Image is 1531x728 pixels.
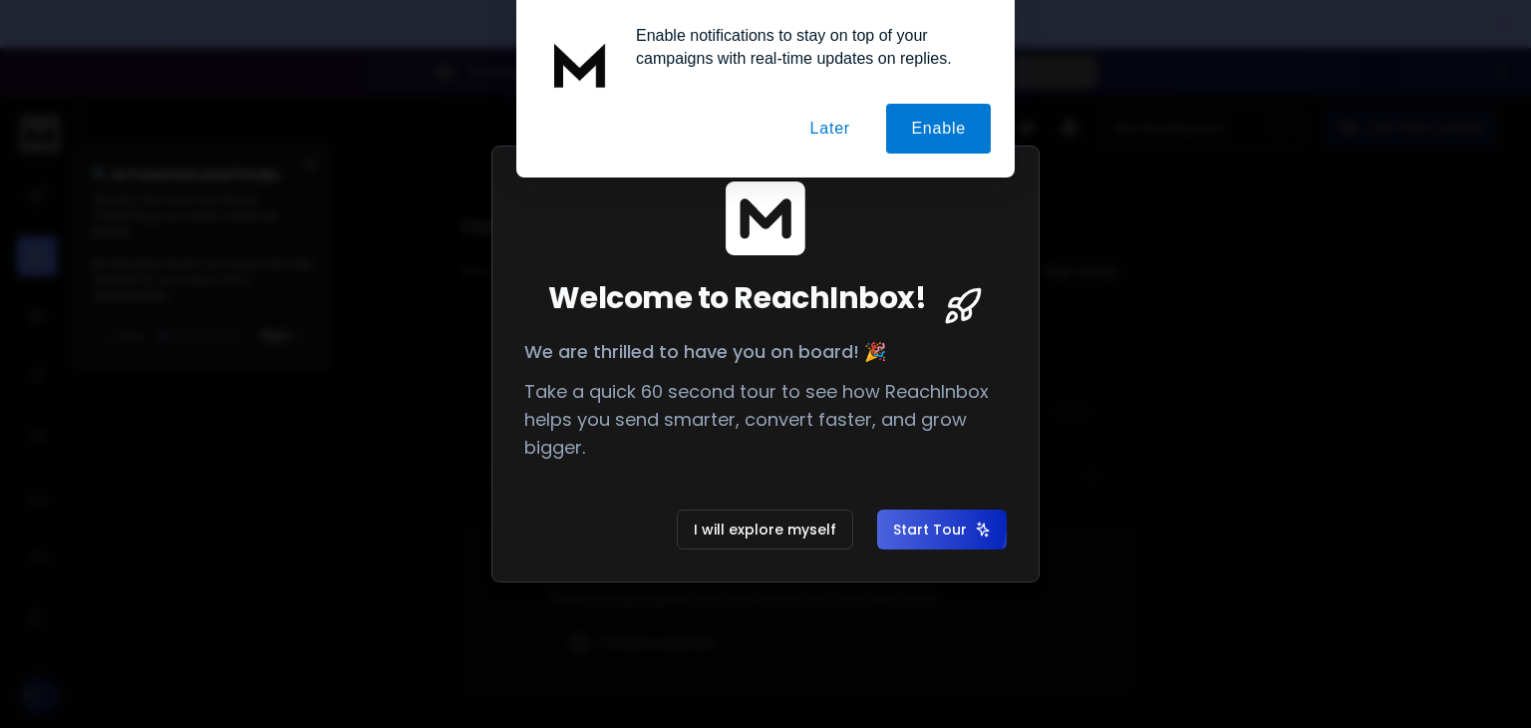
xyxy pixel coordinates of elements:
p: We are thrilled to have you on board! 🎉 [524,338,1007,366]
div: Enable notifications to stay on top of your campaigns with real-time updates on replies. [620,24,991,70]
p: Take a quick 60 second tour to see how ReachInbox helps you send smarter, convert faster, and gro... [524,378,1007,462]
button: Enable [886,104,991,154]
span: Start Tour [893,520,991,540]
button: I will explore myself [677,510,853,549]
span: Welcome to ReachInbox! [548,280,926,316]
img: notification icon [540,24,620,104]
button: Later [784,104,874,154]
button: Start Tour [877,510,1007,549]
